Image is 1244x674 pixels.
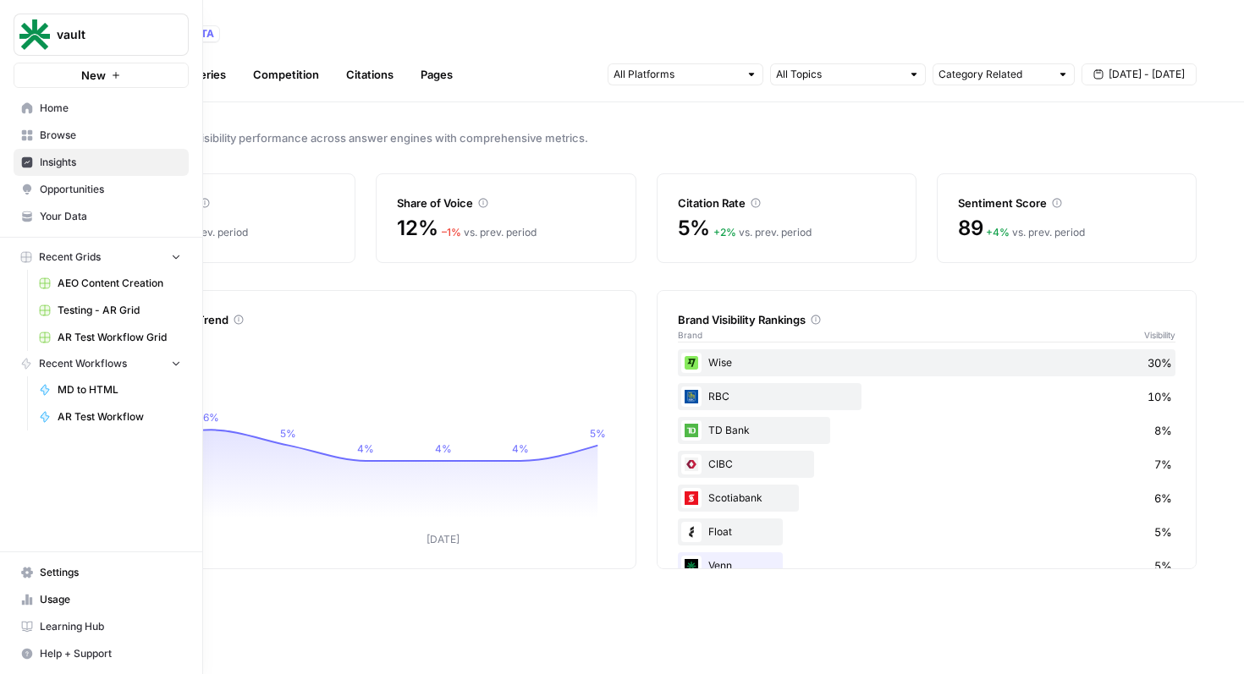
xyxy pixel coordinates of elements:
[410,61,463,88] a: Pages
[958,195,1175,211] div: Sentiment Score
[713,225,812,240] div: vs. prev. period
[14,203,189,230] a: Your Data
[681,420,702,441] img: rbfznl7ocbv2tm9cxguxmdjvr5sp
[57,26,159,43] span: vault
[1082,63,1197,85] button: [DATE] - [DATE]
[681,353,702,373] img: m6xs6iii7f0hnv7h28xaopqsxnqn
[1154,490,1172,507] span: 6%
[590,427,606,440] tspan: 5%
[14,586,189,613] a: Usage
[678,518,1176,545] div: Float
[19,19,50,50] img: vault Logo
[614,66,739,83] input: All Platforms
[397,215,438,242] span: 12%
[678,328,702,342] span: Brand
[678,383,1176,410] div: RBC
[1144,328,1175,342] span: Visibility
[681,454,702,474] img: w9kfb3z5km9nug33mdce4r2lxxk7
[1154,422,1172,439] span: 8%
[243,61,329,88] a: Competition
[14,122,189,149] a: Browse
[81,67,106,84] span: New
[174,61,236,88] a: Queries
[40,155,181,170] span: Insights
[512,442,529,455] tspan: 4%
[14,149,189,176] a: Insights
[58,276,181,291] span: AEO Content Creation
[1154,523,1172,540] span: 5%
[31,297,189,324] a: Testing - AR Grid
[427,533,460,545] tspan: [DATE]
[1148,354,1172,371] span: 30%
[678,417,1176,444] div: TD Bank
[681,488,702,508] img: 0y7edzq254obdc8boshhjruxs126
[435,442,452,455] tspan: 4%
[40,182,181,197] span: Opportunities
[357,442,374,455] tspan: 4%
[58,330,181,345] span: AR Test Workflow Grid
[14,176,189,203] a: Opportunities
[678,552,1176,579] div: Venn
[681,522,702,542] img: blq7296dcqp2pqrsj23b0qs7tzbn
[713,226,736,238] span: + 2 %
[1148,388,1172,405] span: 10%
[31,376,189,403] a: MD to HTML
[1154,456,1172,473] span: 7%
[31,270,189,297] a: AEO Content Creation
[14,14,189,56] button: Workspace: vault
[681,556,702,576] img: d9ek087eh3cksh3su0qhyjdlabcc
[40,209,181,224] span: Your Data
[14,95,189,122] a: Home
[678,485,1176,512] div: Scotiabank
[40,128,181,143] span: Browse
[986,226,1010,238] span: + 4 %
[442,226,461,238] span: – 1 %
[14,351,189,376] button: Recent Workflows
[58,409,181,425] span: AR Test Workflow
[31,324,189,351] a: AR Test Workflow Grid
[117,311,615,328] div: Brand Visibility Trend
[678,451,1176,478] div: CIBC
[336,61,404,88] a: Citations
[39,356,127,371] span: Recent Workflows
[96,129,1197,146] span: Track your brand's visibility performance across answer engines with comprehensive metrics.
[14,613,189,640] a: Learning Hub
[14,63,189,88] button: New
[40,565,181,580] span: Settings
[40,592,181,607] span: Usage
[678,349,1176,376] div: Wise
[39,249,101,265] span: Recent Grids
[939,66,1050,83] input: Category Related
[986,225,1085,240] div: vs. prev. period
[14,244,189,270] button: Recent Grids
[58,303,181,318] span: Testing - AR Grid
[1154,557,1172,574] span: 5%
[280,427,296,440] tspan: 5%
[40,619,181,634] span: Learning Hub
[40,101,181,116] span: Home
[58,382,181,397] span: MD to HTML
[681,386,702,407] img: apjtpc0sjdht7gdvb5vbii9xi32o
[678,311,1176,328] div: Brand Visibility Rankings
[958,215,983,242] span: 89
[442,225,537,240] div: vs. prev. period
[776,66,901,83] input: All Topics
[203,411,219,424] tspan: 6%
[40,646,181,661] span: Help + Support
[397,195,614,211] div: Share of Voice
[678,215,711,242] span: 5%
[14,559,189,586] a: Settings
[117,195,334,211] div: Brand Visibility
[14,640,189,667] button: Help + Support
[678,195,895,211] div: Citation Rate
[31,403,189,430] a: AR Test Workflow
[1109,67,1185,82] span: [DATE] - [DATE]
